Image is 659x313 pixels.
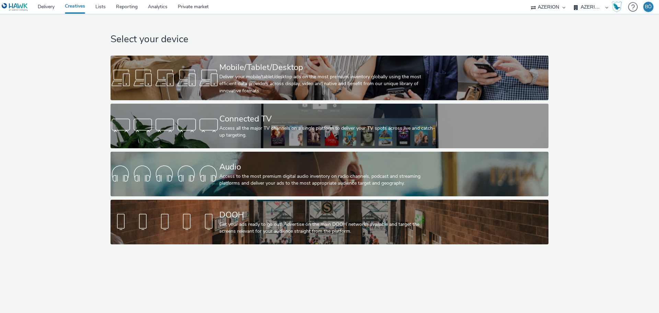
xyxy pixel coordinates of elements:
[219,113,437,125] div: Connected TV
[219,209,437,221] div: DOOH
[111,33,548,46] h1: Select your device
[219,61,437,73] div: Mobile/Tablet/Desktop
[219,125,437,139] div: Access all the major TV channels on a single platform to deliver your TV spots across live and ca...
[645,2,652,12] div: BÖ
[612,1,625,12] a: Hawk Academy
[219,161,437,173] div: Audio
[111,200,548,244] a: DOOHGet your ads ready to go out! Advertise on the main DOOH networks available and target the sc...
[219,221,437,235] div: Get your ads ready to go out! Advertise on the main DOOH networks available and target the screen...
[111,152,548,196] a: AudioAccess to the most premium digital audio inventory on radio channels, podcast and streaming ...
[111,56,548,100] a: Mobile/Tablet/DesktopDeliver your mobile/tablet/desktop ads on the most premium inventory globall...
[2,3,28,11] img: undefined Logo
[219,173,437,187] div: Access to the most premium digital audio inventory on radio channels, podcast and streaming platf...
[219,73,437,94] div: Deliver your mobile/tablet/desktop ads on the most premium inventory globally using the most effi...
[612,1,622,12] img: Hawk Academy
[111,104,548,148] a: Connected TVAccess all the major TV channels on a single platform to deliver your TV spots across...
